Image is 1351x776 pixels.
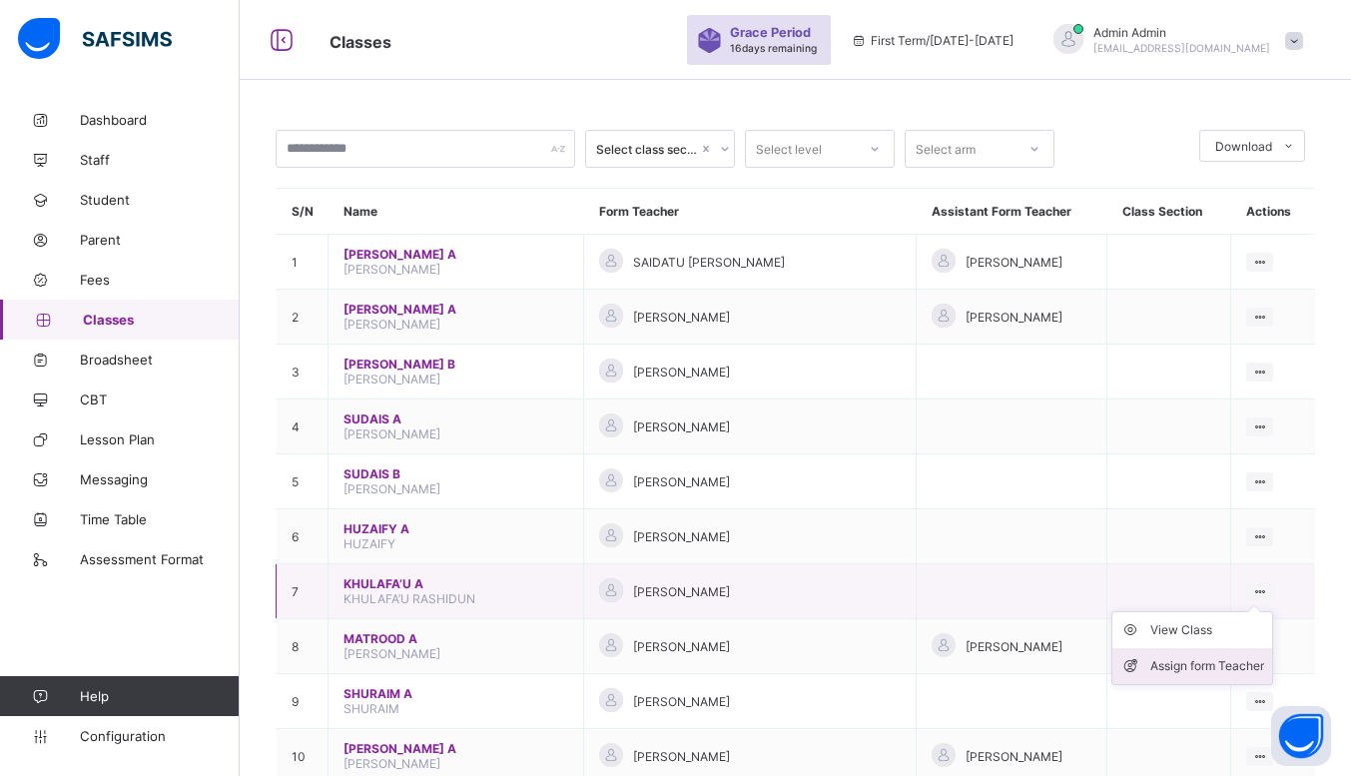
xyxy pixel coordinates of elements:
span: KHULAFA’U A [343,576,568,591]
span: 16 days remaining [730,42,817,54]
td: 4 [277,399,329,454]
span: Messaging [80,471,240,487]
span: [PERSON_NAME] [633,584,730,599]
span: SAIDATU [PERSON_NAME] [633,255,785,270]
span: Broadsheet [80,352,240,368]
td: 8 [277,619,329,674]
td: 3 [277,345,329,399]
span: Classes [83,312,240,328]
span: [PERSON_NAME] [966,639,1062,654]
div: Select arm [916,130,976,168]
th: S/N [277,189,329,235]
td: 2 [277,290,329,345]
span: [PERSON_NAME] A [343,302,568,317]
td: 9 [277,674,329,729]
span: [PERSON_NAME] [633,749,730,764]
span: session/term information [851,33,1013,48]
span: [PERSON_NAME] A [343,741,568,756]
td: 7 [277,564,329,619]
span: [PERSON_NAME] A [343,247,568,262]
span: KHULAFA’U RASHIDUN [343,591,475,606]
th: Assistant Form Teacher [917,189,1107,235]
span: [PERSON_NAME] B [343,357,568,372]
span: SUDAIS B [343,466,568,481]
td: 1 [277,235,329,290]
div: AdminAdmin [1033,24,1313,57]
span: CBT [80,391,240,407]
span: SUDAIS A [343,411,568,426]
span: SHURAIM [343,701,399,716]
span: Download [1215,139,1272,154]
span: Assessment Format [80,551,240,567]
span: Grace Period [730,25,811,40]
span: Lesson Plan [80,431,240,447]
span: [PERSON_NAME] [343,317,440,332]
img: safsims [18,18,172,60]
span: Fees [80,272,240,288]
span: [PERSON_NAME] [966,310,1062,325]
div: Select class section [596,142,698,157]
span: [PERSON_NAME] [633,694,730,709]
span: [PERSON_NAME] [343,756,440,771]
span: [PERSON_NAME] [633,474,730,489]
td: 5 [277,454,329,509]
th: Name [329,189,584,235]
span: Time Table [80,511,240,527]
span: [PERSON_NAME] [343,426,440,441]
span: [EMAIL_ADDRESS][DOMAIN_NAME] [1093,42,1270,54]
span: [PERSON_NAME] [343,646,440,661]
span: Student [80,192,240,208]
span: [PERSON_NAME] [343,262,440,277]
span: Admin Admin [1093,25,1270,40]
span: [PERSON_NAME] [343,372,440,387]
span: MATROOD A [343,631,568,646]
span: Configuration [80,728,239,744]
span: HUZAIFY A [343,521,568,536]
span: [PERSON_NAME] [633,365,730,380]
span: [PERSON_NAME] [633,529,730,544]
span: [PERSON_NAME] [633,310,730,325]
span: HUZAIFY [343,536,395,551]
th: Actions [1231,189,1315,235]
span: Staff [80,152,240,168]
span: [PERSON_NAME] [966,749,1062,764]
button: Open asap [1271,706,1331,766]
th: Class Section [1107,189,1231,235]
span: Classes [330,32,391,52]
td: 6 [277,509,329,564]
span: [PERSON_NAME] [343,481,440,496]
span: Parent [80,232,240,248]
span: Dashboard [80,112,240,128]
span: SHURAIM A [343,686,568,701]
img: sticker-purple.71386a28dfed39d6af7621340158ba97.svg [697,28,722,53]
th: Form Teacher [584,189,917,235]
div: Assign form Teacher [1150,656,1264,676]
div: Select level [756,130,822,168]
span: [PERSON_NAME] [633,639,730,654]
span: [PERSON_NAME] [633,419,730,434]
span: [PERSON_NAME] [966,255,1062,270]
span: Help [80,688,239,704]
div: View Class [1150,620,1264,640]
